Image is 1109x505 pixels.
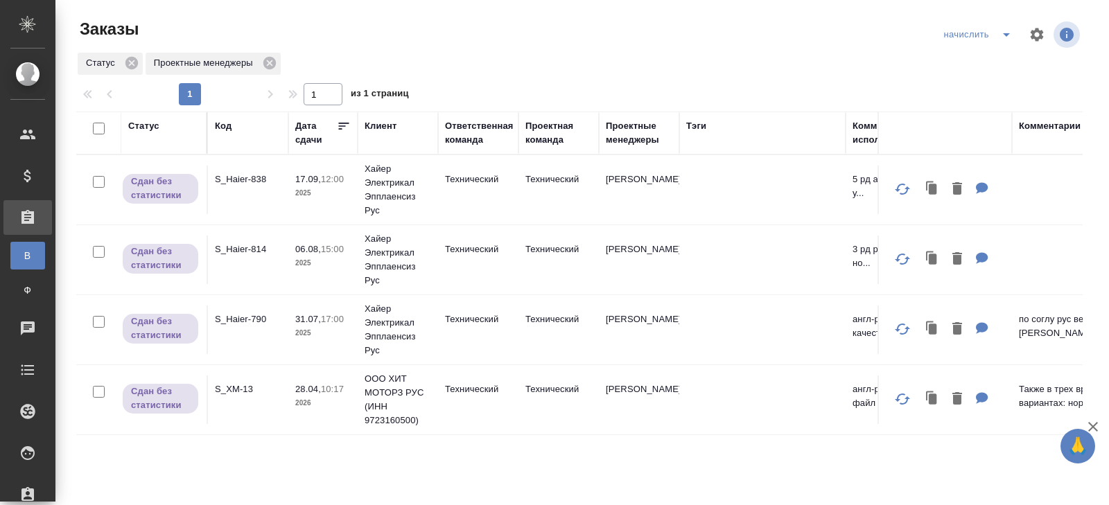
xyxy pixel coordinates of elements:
p: Сдан без статистики [131,175,190,202]
p: Хайер Электрикал Эпплаенсиз Рус [365,162,431,218]
td: Технический [518,375,599,424]
button: Для ПМ: англ-рус, рус-каз За основу в качестве оформления, наименований, содержания можно взять м... [969,315,995,344]
button: Клонировать [919,175,945,204]
td: Технический [438,305,518,354]
button: Обновить [886,242,919,276]
p: Проектные менеджеры [154,56,258,70]
p: 17.09, [295,174,321,184]
p: Сдан без статистики [131,314,190,342]
div: Выставляет ПМ, когда заказ сдан КМу, но начисления еще не проведены [121,242,200,275]
td: Технический [438,375,518,424]
button: Для ПМ: англ-рус Берем в работу только файл M70 Service Diagnosis and Measurement Manual В докуме... [969,385,995,414]
p: ООО ХИТ МОТОРЗ РУС (ИНН 9723160500) [365,372,431,427]
div: Выставляет ПМ, когда заказ сдан КМу, но начисления еще не проведены [121,172,200,205]
a: Ф [10,276,45,304]
p: 17:00 [321,314,344,324]
td: Технический [518,166,599,214]
div: Дата сдачи [295,119,337,147]
div: split button [940,24,1020,46]
td: Технический [518,236,599,284]
p: S_Haier-838 [215,172,281,186]
p: 31.07, [295,314,321,324]
div: Тэги [686,119,706,133]
button: Удалить [945,315,969,344]
p: Сдан без статистики [131,245,190,272]
div: Статус [128,119,159,133]
button: Обновить [886,172,919,206]
span: Ф [17,283,38,297]
div: Ответственная команда [445,119,514,147]
div: Статус [78,53,143,75]
p: 12:00 [321,174,344,184]
p: англ-рус, рус-каз За основу в качеств... [853,312,1005,340]
div: Выставляет ПМ, когда заказ сдан КМу, но начисления еще не проведены [121,312,200,345]
button: Клонировать [919,385,945,414]
td: [PERSON_NAME] [599,236,679,284]
p: Сдан без статистики [131,384,190,412]
p: 2025 [295,256,351,270]
p: 10:17 [321,384,344,394]
td: Технический [438,236,518,284]
td: [PERSON_NAME] [599,375,679,424]
p: 2025 [295,186,351,200]
p: S_Haier-790 [215,312,281,326]
td: Технический [518,305,599,354]
div: Проектные менеджеры [146,53,281,75]
p: Хайер Электрикал Эпплаенсиз Рус [365,302,431,357]
button: Клонировать [919,315,945,344]
span: Посмотреть информацию [1054,21,1083,48]
button: Удалить [945,175,969,204]
td: [PERSON_NAME] [599,305,679,354]
p: Хайер Электрикал Эпплаенсиз Рус [365,232,431,287]
a: В [10,242,45,269]
p: 28.04, [295,384,321,394]
button: Для ПМ: 5 рд англ-рус + 3 рд рус-каз Какие условия перевода руководства на сушильные машины Candy... [969,175,995,204]
button: Удалить [945,385,969,414]
div: Клиент [365,119,396,133]
button: Обновить [886,312,919,346]
span: В [17,249,38,263]
p: 2026 [295,396,351,410]
button: Обновить [886,382,919,416]
span: Заказы [76,18,139,40]
div: Выставляет ПМ, когда заказ сдан КМу, но начисления еще не проведены [121,382,200,415]
button: Клонировать [919,245,945,274]
button: Для ПМ: 3 рд рус + 1 рд каз Какие условия новой верстки на Электрические котлы Voltron. Что необх... [969,245,995,274]
span: из 1 страниц [351,85,409,105]
span: Настроить таблицу [1020,18,1054,51]
p: S_Haier-814 [215,242,281,256]
p: англ-рус Берем в работу только файл ... [853,382,1005,410]
div: Проектная команда [525,119,592,147]
div: Комментарии для ПМ/исполнителей [853,119,1005,147]
p: S_XM-13 [215,382,281,396]
p: 06.08, [295,244,321,254]
td: Технический [438,166,518,214]
td: [PERSON_NAME] [599,166,679,214]
p: 15:00 [321,244,344,254]
p: 3 рд рус + 1 рд каз Какие условия но... [853,242,1005,270]
p: Статус [86,56,120,70]
p: 5 рд англ-рус + 3 рд рус-каз Какие у... [853,172,1005,200]
button: 🙏 [1060,429,1095,463]
div: Проектные менеджеры [606,119,672,147]
span: 🙏 [1066,432,1090,461]
button: Удалить [945,245,969,274]
p: 2025 [295,326,351,340]
div: Код [215,119,232,133]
